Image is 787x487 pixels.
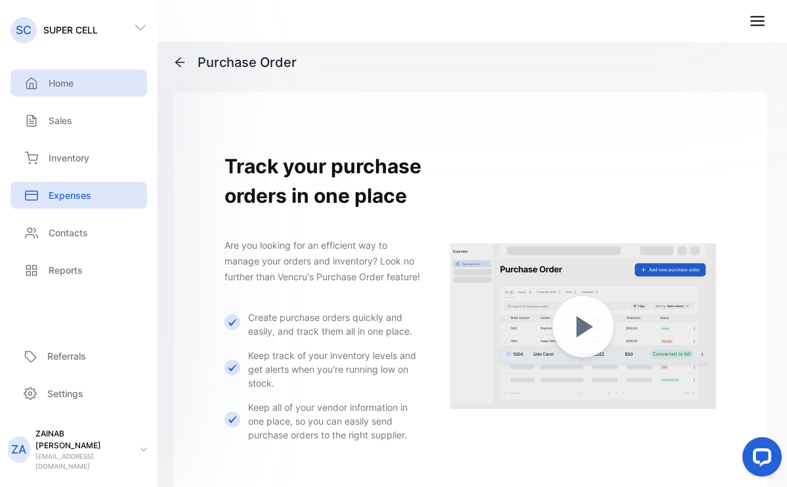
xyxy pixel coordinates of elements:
p: SUPER CELL [43,23,98,37]
p: Contacts [49,226,88,240]
div: Purchase Order [198,53,297,72]
p: Keep all of your vendor information in one place, so you can easily send purchase orders to the r... [248,400,424,442]
h1: Track your purchase orders in one place [224,152,424,211]
p: Create purchase orders quickly and easily, and track them all in one place. [248,310,424,338]
p: Expenses [49,188,91,202]
p: [EMAIL_ADDRESS][DOMAIN_NAME] [35,452,130,471]
p: Home [49,76,74,90]
p: Reports [49,263,83,277]
img: purchase order gating [450,193,716,459]
p: SC [16,22,32,39]
img: Icon [224,360,240,375]
p: Inventory [49,151,89,165]
img: Icon [224,314,240,330]
img: Icon [224,412,240,427]
p: Keep track of your inventory levels and get alerts when you're running low on stock. [248,349,424,390]
p: Sales [49,114,72,127]
span: Are you looking for an efficient way to manage your orders and inventory? Look no further than Ve... [224,240,420,282]
p: ZAINAB [PERSON_NAME] [35,428,130,452]
p: ZA [11,441,26,458]
p: Referrals [47,349,86,363]
a: purchase order gating [450,193,716,463]
iframe: LiveChat chat widget [732,432,787,487]
p: Settings [47,387,83,400]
